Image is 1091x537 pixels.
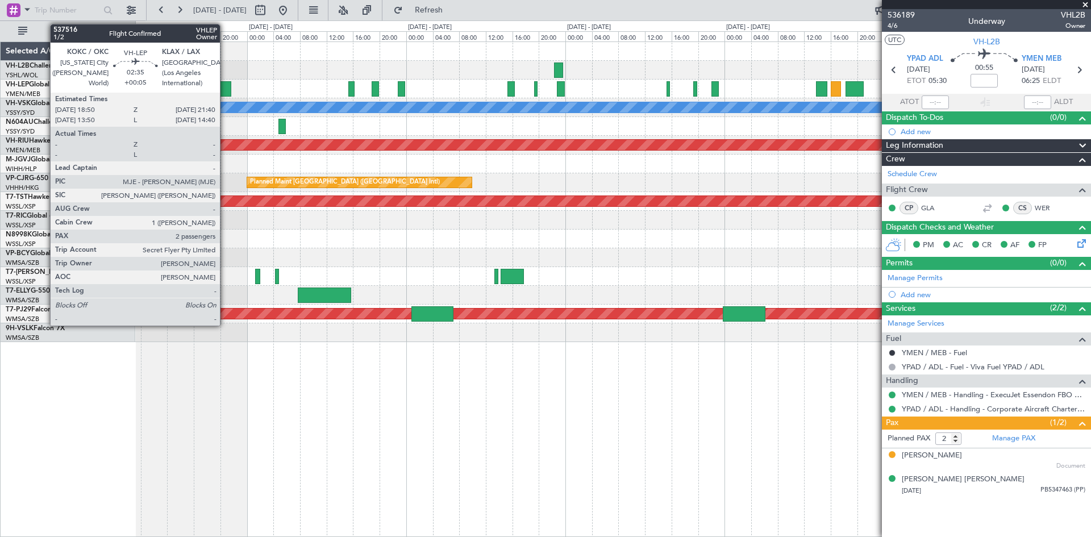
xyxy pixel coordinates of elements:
[1050,111,1067,123] span: (0/0)
[513,31,539,41] div: 16:00
[973,36,1000,48] span: VH-L2B
[992,433,1035,444] a: Manage PAX
[6,175,48,182] a: VP-CJRG-650
[888,433,930,444] label: Planned PAX
[6,202,36,211] a: WSSL/XSP
[408,23,452,32] div: [DATE] - [DATE]
[353,31,380,41] div: 16:00
[1054,97,1073,108] span: ALDT
[539,31,565,41] div: 20:00
[6,296,39,305] a: WMSA/SZB
[968,15,1005,27] div: Underway
[6,315,39,323] a: WMSA/SZB
[567,23,611,32] div: [DATE] - [DATE]
[406,31,433,41] div: 00:00
[6,63,78,69] a: VH-L2BChallenger 604
[6,146,40,155] a: YMEN/MEB
[886,417,898,430] span: Pax
[6,100,31,107] span: VH-VSK
[6,156,31,163] span: M-JGVJ
[900,97,919,108] span: ATOT
[6,81,29,88] span: VH-LEP
[6,221,36,230] a: WSSL/XSP
[433,31,460,41] div: 04:00
[886,111,943,124] span: Dispatch To-Dos
[907,53,943,65] span: YPAD ADL
[6,306,63,313] a: T7-PJ29Falcon 7X
[194,31,220,41] div: 16:00
[953,240,963,251] span: AC
[193,5,247,15] span: [DATE] - [DATE]
[6,269,110,276] a: T7-[PERSON_NAME]Global 7500
[900,202,918,214] div: CP
[902,390,1085,399] a: YMEN / MEB - Handling - ExecuJet Essendon FBO YMEN / MEB
[982,240,992,251] span: CR
[618,31,645,41] div: 08:00
[6,213,27,219] span: T7-RIC
[1010,240,1019,251] span: AF
[902,348,967,357] a: YMEN / MEB - Fuel
[486,31,513,41] div: 12:00
[902,474,1025,485] div: [PERSON_NAME] [PERSON_NAME]
[1038,240,1047,251] span: FP
[886,184,928,197] span: Flight Crew
[6,288,31,294] span: T7-ELLY
[250,174,440,191] div: Planned Maint [GEOGRAPHIC_DATA] ([GEOGRAPHIC_DATA] Intl)
[30,27,120,35] span: All Aircraft
[300,31,327,41] div: 08:00
[1050,302,1067,314] span: (2/2)
[6,138,76,144] a: VH-RIUHawker 800XP
[6,250,69,257] a: VP-BCYGlobal 5000
[592,31,619,41] div: 04:00
[6,119,82,126] a: N604AUChallenger 604
[388,1,456,19] button: Refresh
[6,165,37,173] a: WIHH/HLP
[6,100,93,107] a: VH-VSKGlobal Express XRS
[1050,257,1067,269] span: (0/0)
[857,31,884,41] div: 20:00
[1056,461,1085,471] span: Document
[6,250,30,257] span: VP-BCY
[6,138,29,144] span: VH-RIU
[751,31,778,41] div: 04:00
[923,240,934,251] span: PM
[6,231,32,238] span: N8998K
[249,23,293,32] div: [DATE] - [DATE]
[888,273,943,284] a: Manage Permits
[888,169,937,180] a: Schedule Crew
[886,139,943,152] span: Leg Information
[888,21,915,31] span: 4/6
[672,31,698,41] div: 16:00
[6,127,35,136] a: YSSY/SYD
[6,240,36,248] a: WSSL/XSP
[886,153,905,166] span: Crew
[778,31,805,41] div: 08:00
[1013,202,1032,214] div: CS
[6,288,50,294] a: T7-ELLYG-550
[886,257,913,270] span: Permits
[975,63,993,74] span: 00:55
[886,374,918,388] span: Handling
[902,362,1044,372] a: YPAD / ADL - Fuel - Viva Fuel YPAD / ADL
[885,35,905,45] button: UTC
[6,194,28,201] span: T7-TST
[6,109,35,117] a: YSSY/SYD
[1022,53,1061,65] span: YMEN MEB
[6,71,38,80] a: YSHL/WOL
[405,6,453,14] span: Refresh
[886,302,915,315] span: Services
[459,31,486,41] div: 08:00
[902,486,921,495] span: [DATE]
[6,213,65,219] a: T7-RICGlobal 6000
[6,277,36,286] a: WSSL/XSP
[907,64,930,76] span: [DATE]
[907,76,926,87] span: ETOT
[645,31,672,41] div: 12:00
[565,31,592,41] div: 00:00
[141,31,168,41] div: 08:00
[888,318,944,330] a: Manage Services
[888,9,915,21] span: 536189
[902,404,1085,414] a: YPAD / ADL - Handling - Corporate Aircraft Charter YPAD / ADL
[6,81,68,88] a: VH-LEPGlobal 6000
[35,2,100,19] input: Trip Number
